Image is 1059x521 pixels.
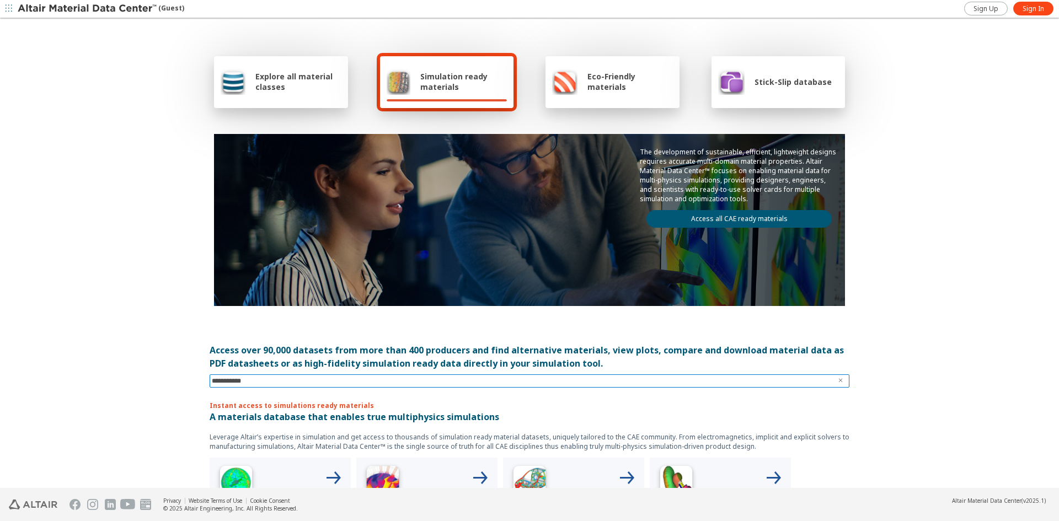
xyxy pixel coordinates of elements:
[646,210,832,228] a: Access all CAE ready materials
[189,497,242,504] a: Website Terms of Use
[210,343,849,370] div: Access over 90,000 datasets from more than 400 producers and find alternative materials, view plo...
[587,71,672,92] span: Eco-Friendly materials
[214,462,258,506] img: High Frequency Icon
[210,401,849,410] p: Instant access to simulations ready materials
[507,462,552,506] img: Structural Analyses Icon
[210,432,849,451] p: Leverage Altair’s expertise in simulation and get access to thousands of simulation ready materia...
[952,497,1021,504] span: Altair Material Data Center
[163,497,181,504] a: Privacy
[210,410,849,423] p: A materials database that enables true multiphysics simulations
[964,2,1008,15] a: Sign Up
[1023,4,1044,13] span: Sign In
[832,374,849,388] button: Clear text
[387,68,410,95] img: Simulation ready materials
[9,499,57,509] img: Altair Engineering
[552,68,577,95] img: Eco-Friendly materials
[361,462,405,506] img: Low Frequency Icon
[952,497,1046,504] div: (v2025.1)
[255,71,341,92] span: Explore all material classes
[640,147,838,203] p: The development of sustainable, efficient, lightweight designs requires accurate multi-domain mat...
[18,3,184,14] div: (Guest)
[18,3,158,14] img: Altair Material Data Center
[420,71,507,92] span: Simulation ready materials
[250,497,290,504] a: Cookie Consent
[718,68,745,95] img: Stick-Slip database
[1013,2,1053,15] a: Sign In
[974,4,998,13] span: Sign Up
[654,462,698,506] img: Crash Analyses Icon
[163,504,298,512] div: © 2025 Altair Engineering, Inc. All Rights Reserved.
[755,77,832,87] span: Stick-Slip database
[221,68,245,95] img: Explore all material classes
